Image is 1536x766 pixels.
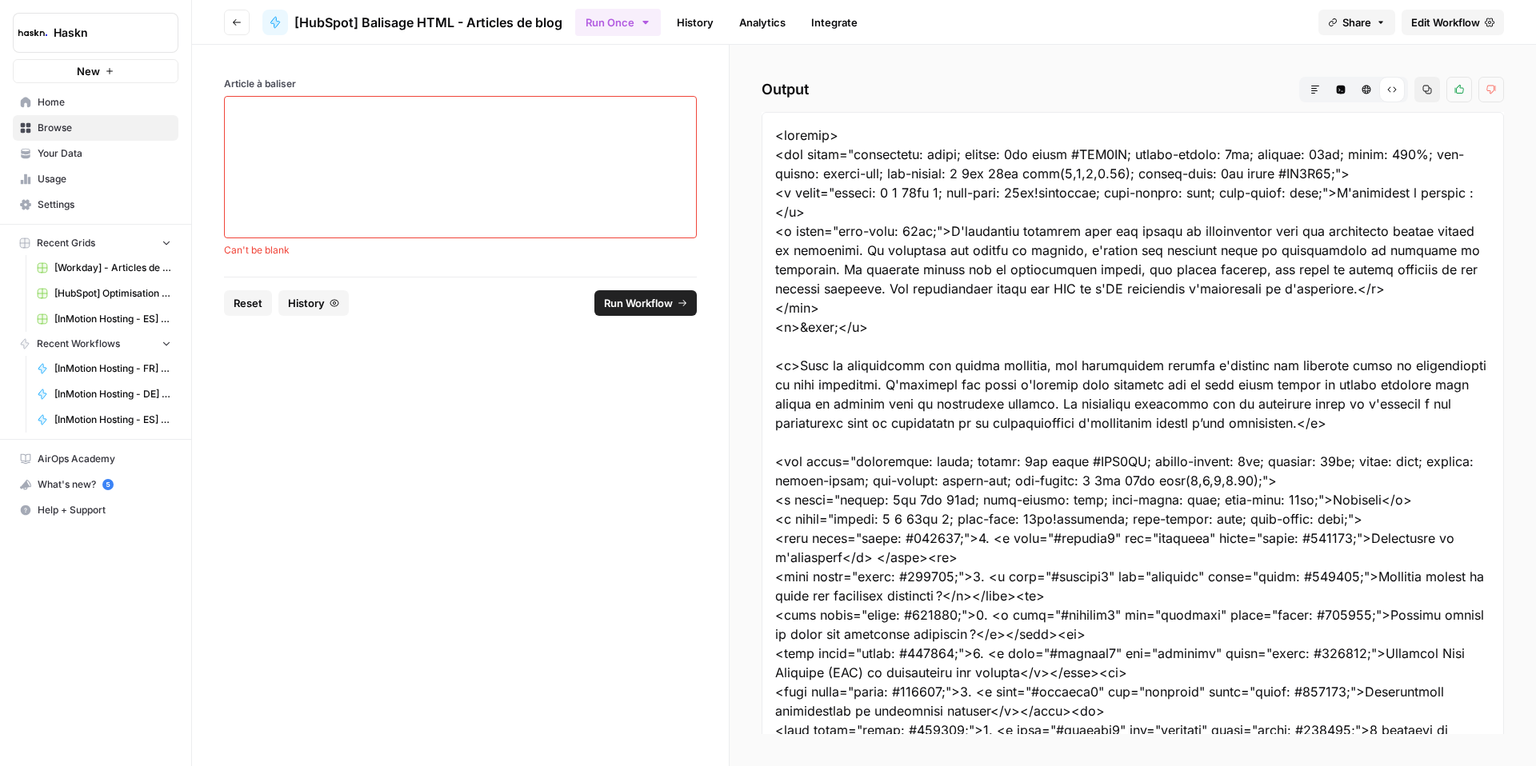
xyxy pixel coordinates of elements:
a: Analytics [730,10,795,35]
button: New [13,59,178,83]
button: Reset [224,290,272,316]
span: Edit Workflow [1411,14,1480,30]
h2: Output [762,77,1504,102]
a: Edit Workflow [1402,10,1504,35]
text: 5 [106,481,110,489]
button: Help + Support [13,497,178,523]
a: [InMotion Hosting - ES] - article de blog 2000 mots [30,407,178,433]
span: [InMotion Hosting - ES] - article de blog 2000 mots [54,312,171,326]
span: [InMotion Hosting - ES] - article de blog 2000 mots [54,413,171,427]
a: Browse [13,115,178,141]
button: Share [1318,10,1395,35]
span: History [288,295,325,311]
a: [HubSpot] Optimisation - Articles de blog [30,281,178,306]
button: Recent Grids [13,231,178,255]
button: Run Once [575,9,661,36]
a: [Workday] - Articles de blog [30,255,178,281]
a: Your Data [13,141,178,166]
button: Recent Workflows [13,332,178,356]
a: History [667,10,723,35]
a: Home [13,90,178,115]
span: Reset [234,295,262,311]
span: Haskn [54,25,150,41]
span: Recent Grids [37,236,95,250]
span: Help + Support [38,503,171,517]
span: Your Data [38,146,171,161]
span: [InMotion Hosting - FR] - article de blog 2000 mots [54,361,171,376]
span: AirOps Academy [38,452,171,466]
button: History [278,290,349,316]
span: Home [38,95,171,110]
span: New [77,63,100,79]
a: [InMotion Hosting - DE] - article de blog 2000 mots [30,381,178,407]
a: [HubSpot] Balisage HTML - Articles de blog [262,10,562,35]
a: Settings [13,192,178,217]
a: Integrate [802,10,867,35]
span: Usage [38,172,171,186]
span: Recent Workflows [37,337,120,351]
span: Browse [38,121,171,135]
span: [InMotion Hosting - DE] - article de blog 2000 mots [54,387,171,401]
a: [InMotion Hosting - ES] - article de blog 2000 mots [30,306,178,332]
span: [Workday] - Articles de blog [54,261,171,275]
a: AirOps Academy [13,446,178,472]
a: 5 [102,479,114,490]
span: Can't be blank [224,243,697,257]
span: Share [1342,14,1371,30]
span: [HubSpot] Optimisation - Articles de blog [54,286,171,301]
button: Workspace: Haskn [13,13,178,53]
a: [InMotion Hosting - FR] - article de blog 2000 mots [30,356,178,381]
span: Settings [38,197,171,212]
a: Usage [13,166,178,192]
button: What's new? 5 [13,472,178,497]
span: [HubSpot] Balisage HTML - Articles de blog [294,13,562,32]
img: Haskn Logo [18,18,47,47]
div: What's new? [14,473,178,497]
label: Article à baliser [224,77,697,91]
button: Run Workflow [594,290,697,316]
span: Run Workflow [604,295,673,311]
